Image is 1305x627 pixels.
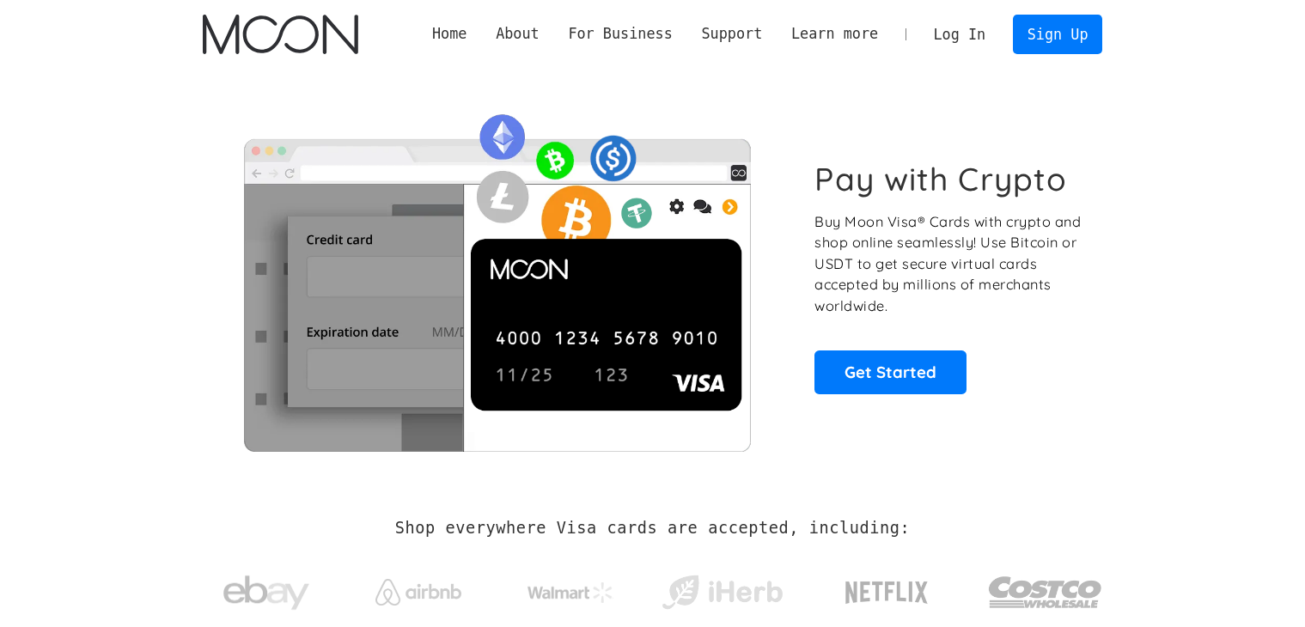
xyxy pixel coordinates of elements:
img: Airbnb [375,579,461,606]
div: Support [687,23,777,45]
div: About [481,23,553,45]
a: Airbnb [354,562,482,614]
a: home [203,15,358,54]
a: Netflix [810,554,964,623]
div: Learn more [777,23,893,45]
h1: Pay with Crypto [814,160,1067,198]
img: Walmart [527,582,613,603]
div: Learn more [791,23,878,45]
a: iHerb [658,553,786,624]
img: iHerb [658,570,786,615]
p: Buy Moon Visa® Cards with crypto and shop online seamlessly! Use Bitcoin or USDT to get secure vi... [814,211,1083,317]
div: About [496,23,540,45]
a: Home [418,23,481,45]
h2: Shop everywhere Visa cards are accepted, including: [395,519,910,538]
a: Sign Up [1013,15,1102,53]
img: ebay [223,566,309,620]
a: Get Started [814,350,967,393]
a: Walmart [506,565,634,612]
img: Netflix [844,571,930,614]
div: For Business [568,23,672,45]
img: Costco [988,560,1103,624]
img: Moon Logo [203,15,358,54]
div: Support [701,23,762,45]
img: Moon Cards let you spend your crypto anywhere Visa is accepted. [203,102,791,451]
a: Log In [919,15,1000,53]
div: For Business [554,23,687,45]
